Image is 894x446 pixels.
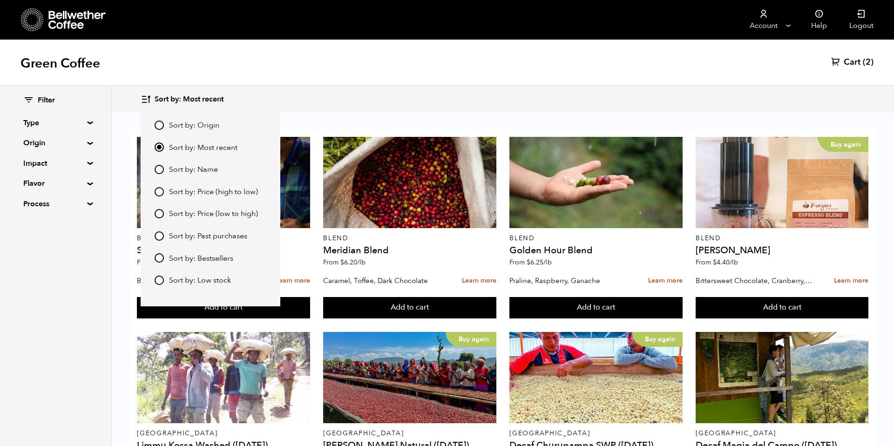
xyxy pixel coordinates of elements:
[713,258,738,267] bdi: 4.40
[696,235,868,242] p: Blend
[509,235,682,242] p: Blend
[23,117,88,128] summary: Type
[713,258,717,267] span: $
[155,121,164,130] input: Sort by: Origin
[155,231,164,241] input: Sort by: Past purchases
[543,258,552,267] span: /lb
[323,258,366,267] span: From
[323,274,440,288] p: Caramel, Toffee, Dark Chocolate
[696,274,813,288] p: Bittersweet Chocolate, Cranberry, Toasted Walnut
[696,137,868,228] a: Buy again
[93,54,100,61] img: tab_keywords_by_traffic_grey.svg
[155,253,164,263] input: Sort by: Bestsellers
[509,430,682,437] p: [GEOGRAPHIC_DATA]
[340,258,366,267] bdi: 6.20
[509,258,552,267] span: From
[169,209,258,219] span: Sort by: Price (low to high)
[155,95,223,105] span: Sort by: Most recent
[818,137,868,152] p: Buy again
[23,158,88,169] summary: Impact
[103,55,157,61] div: Keywords by Traffic
[340,258,344,267] span: $
[137,246,310,255] h4: Sunrise Blend
[137,235,310,242] p: Blend
[357,258,366,267] span: /lb
[137,274,254,288] p: Bittersweet Chocolate, Toasted Marshmallow, Candied Orange, Praline
[155,187,164,196] input: Sort by: Price (high to low)
[844,57,860,68] span: Cart
[648,271,683,291] a: Learn more
[20,55,100,72] h1: Green Coffee
[169,121,219,131] span: Sort by: Origin
[23,137,88,149] summary: Origin
[323,235,496,242] p: Blend
[527,258,552,267] bdi: 6.25
[24,24,102,32] div: Domain: [DOMAIN_NAME]
[169,143,237,153] span: Sort by: Most recent
[276,271,310,291] a: Learn more
[462,271,496,291] a: Learn more
[137,430,310,437] p: [GEOGRAPHIC_DATA]
[323,430,496,437] p: [GEOGRAPHIC_DATA]
[169,254,233,264] span: Sort by: Bestsellers
[696,297,868,318] button: Add to cart
[169,165,218,175] span: Sort by: Name
[15,24,22,32] img: website_grey.svg
[509,246,682,255] h4: Golden Hour Blend
[137,258,179,267] span: From
[323,297,496,318] button: Add to cart
[155,276,164,285] input: Sort by: Low stock
[696,258,738,267] span: From
[155,209,164,218] input: Sort by: Price (low to high)
[509,297,682,318] button: Add to cart
[23,198,88,209] summary: Process
[323,246,496,255] h4: Meridian Blend
[834,271,868,291] a: Learn more
[527,258,530,267] span: $
[137,297,310,318] button: Add to cart
[169,187,258,197] span: Sort by: Price (high to low)
[730,258,738,267] span: /lb
[831,57,874,68] a: Cart (2)
[696,246,868,255] h4: [PERSON_NAME]
[155,142,164,152] input: Sort by: Most recent
[509,332,682,423] a: Buy again
[169,231,247,242] span: Sort by: Past purchases
[696,430,868,437] p: [GEOGRAPHIC_DATA]
[26,15,46,22] div: v 4.0.25
[446,332,496,347] p: Buy again
[323,332,496,423] a: Buy again
[141,88,223,110] button: Sort by: Most recent
[15,15,22,22] img: logo_orange.svg
[155,165,164,174] input: Sort by: Name
[169,276,231,286] span: Sort by: Low stock
[25,54,33,61] img: tab_domain_overview_orange.svg
[35,55,83,61] div: Domain Overview
[23,178,88,189] summary: Flavor
[509,274,627,288] p: Praline, Raspberry, Ganache
[632,332,683,347] p: Buy again
[38,95,55,106] span: Filter
[863,57,874,68] span: (2)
